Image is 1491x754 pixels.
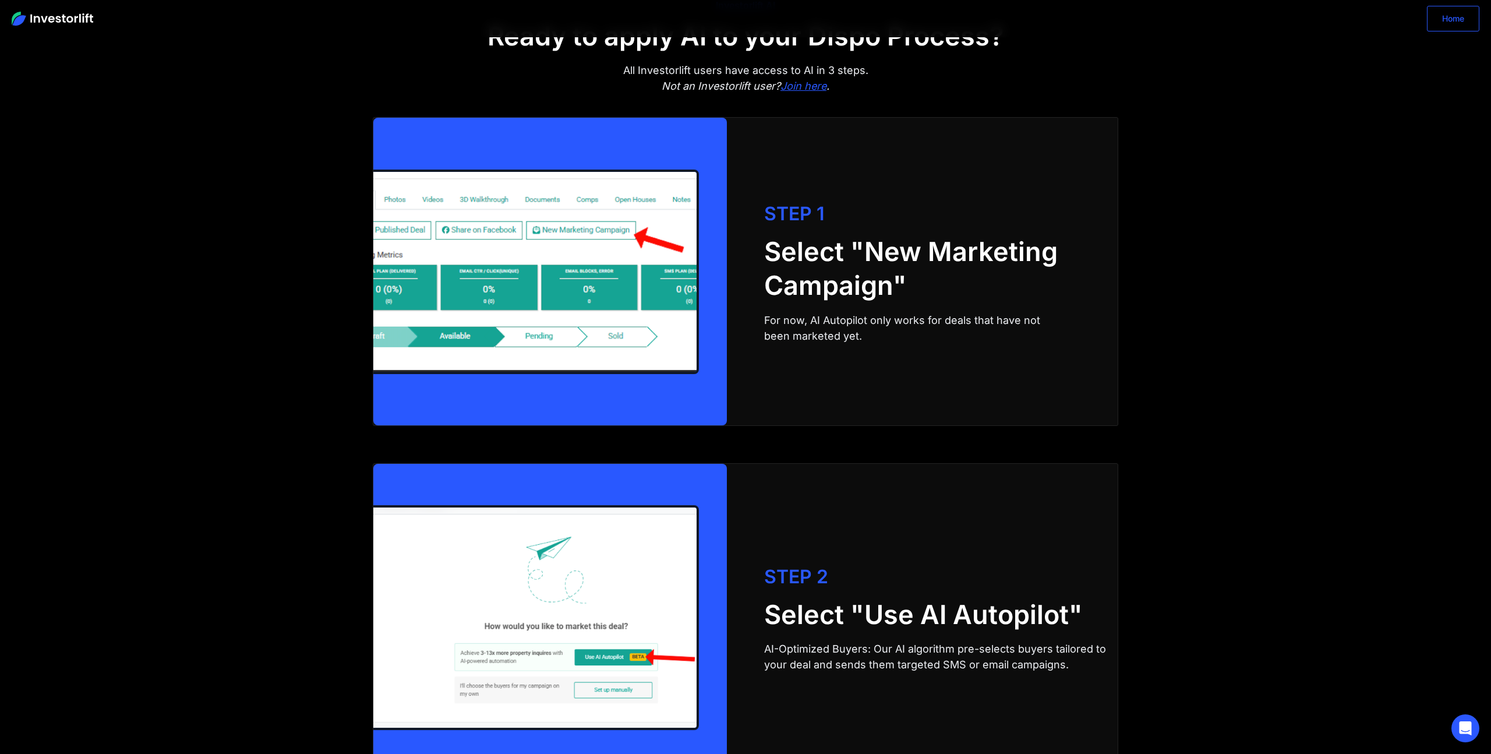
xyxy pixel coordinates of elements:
div: For now, AI Autopilot only works for deals that have not been marketed yet. [764,312,1118,344]
a: Join here [780,80,826,92]
img: Dashboard mockup [326,505,699,730]
em: Not an Investorlift user? [662,80,780,92]
a: Home [1427,6,1479,31]
div: STEP 2 [764,563,1118,591]
div: Open Intercom Messenger [1451,714,1479,742]
div: All Investorlift users have access to AI in 3 steps. [472,62,1019,94]
img: Dashboard mockup [326,170,699,374]
h2: Select "Use AI Autopilot" [764,598,1118,632]
h2: Select "New Marketing Campaign" [764,235,1118,303]
div: AI-Optimized Buyers: Our AI algorithm pre-selects buyers tailored to your deal and sends them tar... [764,641,1118,672]
em: . [826,80,829,92]
div: STEP 1 [764,200,1118,228]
